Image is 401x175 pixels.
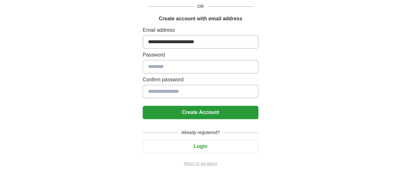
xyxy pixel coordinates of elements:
label: Email address [143,26,258,34]
span: Already registered? [178,129,223,136]
h1: Create account with email address [159,15,242,23]
label: Password [143,51,258,59]
button: Login [143,140,258,153]
span: OR [193,3,208,10]
a: Login [143,144,258,149]
a: Return to job advert [143,161,258,166]
button: Create Account [143,106,258,119]
label: Confirm password [143,76,258,84]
